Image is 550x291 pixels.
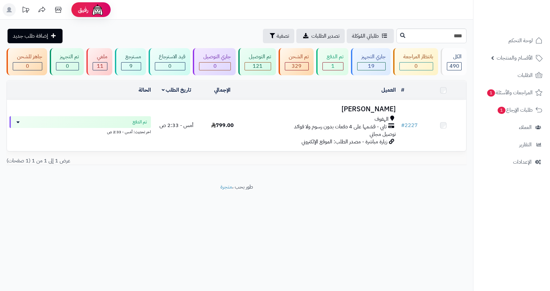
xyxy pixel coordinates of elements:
[497,105,533,115] span: طلبات الإرجاع
[147,48,192,75] a: قيد الاسترجاع 0
[13,63,42,70] div: 0
[400,63,433,70] div: 0
[375,116,389,123] span: الهفوف
[477,102,546,118] a: طلبات الإرجاع1
[93,53,107,61] div: ملغي
[213,62,217,70] span: 0
[296,29,345,43] a: تصدير الطلبات
[414,62,418,70] span: 0
[199,53,231,61] div: جاري التوصيل
[2,157,237,165] div: عرض 1 إلى 1 من 1 (1 صفحات)
[292,62,302,70] span: 329
[13,32,48,40] span: إضافة طلب جديد
[13,53,42,61] div: جاهز للشحن
[477,154,546,170] a: الإعدادات
[302,138,387,146] span: زيارة مباشرة - مصدر الطلب: الموقع الإلكتروني
[519,140,532,149] span: التقارير
[85,48,114,75] a: ملغي 11
[93,63,107,70] div: 11
[486,88,533,97] span: المراجعات والأسئلة
[91,3,104,16] img: ai-face.png
[253,62,263,70] span: 121
[159,121,193,129] span: أمس - 2:33 ص
[26,62,29,70] span: 0
[513,157,532,167] span: الإعدادات
[477,137,546,153] a: التقارير
[439,48,468,75] a: الكل490
[368,62,375,70] span: 19
[477,119,546,135] a: العملاء
[199,63,230,70] div: 0
[133,119,147,125] span: تم الدفع
[277,32,289,40] span: تصفية
[519,123,532,132] span: العملاء
[322,53,343,61] div: تم الدفع
[211,121,234,129] span: 799.00
[66,62,69,70] span: 0
[350,48,392,75] a: جاري التجهيز 19
[477,33,546,48] a: لوحة التحكم
[214,86,230,94] a: الإجمالي
[9,128,151,135] div: اخر تحديث: أمس - 2:33 ص
[17,3,34,18] a: تحديثات المنصة
[48,48,85,75] a: تم التجهيز 0
[245,53,271,61] div: تم التوصيل
[401,121,418,129] a: #2227
[192,48,237,75] a: جاري التوصيل 0
[447,53,462,61] div: الكل
[497,53,533,63] span: الأقسام والمنتجات
[263,29,294,43] button: تصفية
[518,71,533,80] span: الطلبات
[248,105,396,113] h3: [PERSON_NAME]
[498,107,505,114] span: 1
[392,48,440,75] a: بانتظار المراجعة 0
[401,86,404,94] a: #
[162,86,192,94] a: تاريخ الطلب
[138,86,151,94] a: الحالة
[129,62,133,70] span: 9
[97,62,103,70] span: 11
[315,48,350,75] a: تم الدفع 1
[449,62,459,70] span: 490
[352,32,379,40] span: طلباتي المُوكلة
[277,48,315,75] a: تم الشحن 329
[357,63,385,70] div: 19
[401,121,405,129] span: #
[5,48,48,75] a: جاهز للشحن 0
[155,63,185,70] div: 0
[323,63,343,70] div: 1
[347,29,394,43] a: طلباتي المُوكلة
[477,67,546,83] a: الطلبات
[331,62,335,70] span: 1
[114,48,147,75] a: مسترجع 9
[381,86,396,94] a: العميل
[508,36,533,45] span: لوحة التحكم
[294,123,387,131] span: تابي - قسّمها على 4 دفعات بدون رسوم ولا فوائد
[505,16,544,30] img: logo-2.png
[8,29,63,43] a: إضافة طلب جديد
[487,89,495,97] span: 1
[285,63,309,70] div: 329
[155,53,186,61] div: قيد الاسترجاع
[399,53,433,61] div: بانتظار المراجعة
[311,32,339,40] span: تصدير الطلبات
[56,63,79,70] div: 0
[220,183,232,191] a: متجرة
[370,130,396,138] span: توصيل مجاني
[121,53,141,61] div: مسترجع
[285,53,309,61] div: تم الشحن
[56,53,79,61] div: تم التجهيز
[168,62,172,70] span: 0
[78,6,88,14] span: رفيق
[237,48,277,75] a: تم التوصيل 121
[245,63,271,70] div: 121
[121,63,141,70] div: 9
[357,53,386,61] div: جاري التجهيز
[477,85,546,100] a: المراجعات والأسئلة1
